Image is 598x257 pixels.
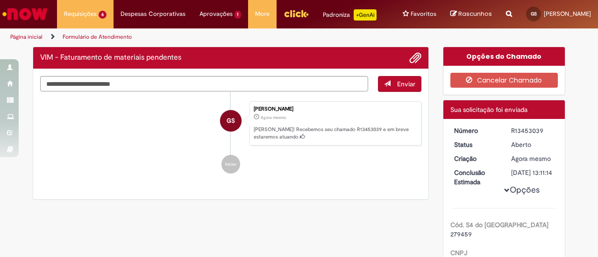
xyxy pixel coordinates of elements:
[531,11,537,17] span: GS
[63,33,132,41] a: Formulário de Atendimento
[447,154,505,163] dt: Criação
[447,168,505,187] dt: Conclusão Estimada
[99,11,107,19] span: 6
[261,115,286,120] time: 27/08/2025 15:11:10
[450,105,527,114] span: Sua solicitação foi enviada
[10,33,43,41] a: Página inicial
[40,101,421,146] li: Gabriele Estefane Da Silva
[511,168,555,177] div: [DATE] 13:11:14
[220,110,242,132] div: Gabriele Estefane Da Silva
[261,115,286,120] span: Agora mesmo
[64,9,97,19] span: Requisições
[323,9,377,21] div: Padroniza
[235,11,242,19] span: 1
[378,76,421,92] button: Enviar
[458,9,492,18] span: Rascunhos
[443,47,565,66] div: Opções do Chamado
[450,230,472,238] span: 279459
[40,76,368,91] textarea: Digite sua mensagem aqui...
[227,110,235,132] span: GS
[511,154,555,163] div: 27/08/2025 15:11:10
[254,126,416,140] p: [PERSON_NAME]! Recebemos seu chamado R13453039 e em breve estaremos atuando.
[411,9,436,19] span: Favoritos
[447,126,505,135] dt: Número
[447,140,505,149] dt: Status
[511,154,551,163] time: 27/08/2025 15:11:10
[544,10,591,18] span: [PERSON_NAME]
[397,80,415,88] span: Enviar
[511,140,555,149] div: Aberto
[199,9,233,19] span: Aprovações
[121,9,185,19] span: Despesas Corporativas
[40,92,421,183] ul: Histórico de tíquete
[354,9,377,21] p: +GenAi
[409,52,421,64] button: Adicionar anexos
[284,7,309,21] img: click_logo_yellow_360x200.png
[450,249,467,257] b: CNPJ
[255,9,270,19] span: More
[450,10,492,19] a: Rascunhos
[254,106,416,112] div: [PERSON_NAME]
[1,5,49,23] img: ServiceNow
[450,73,558,88] button: Cancelar Chamado
[511,154,551,163] span: Agora mesmo
[450,221,548,229] b: Cód. S4 do [GEOGRAPHIC_DATA]
[40,54,181,62] h2: VIM - Faturamento de materiais pendentes Histórico de tíquete
[7,28,392,46] ul: Trilhas de página
[511,126,555,135] div: R13453039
